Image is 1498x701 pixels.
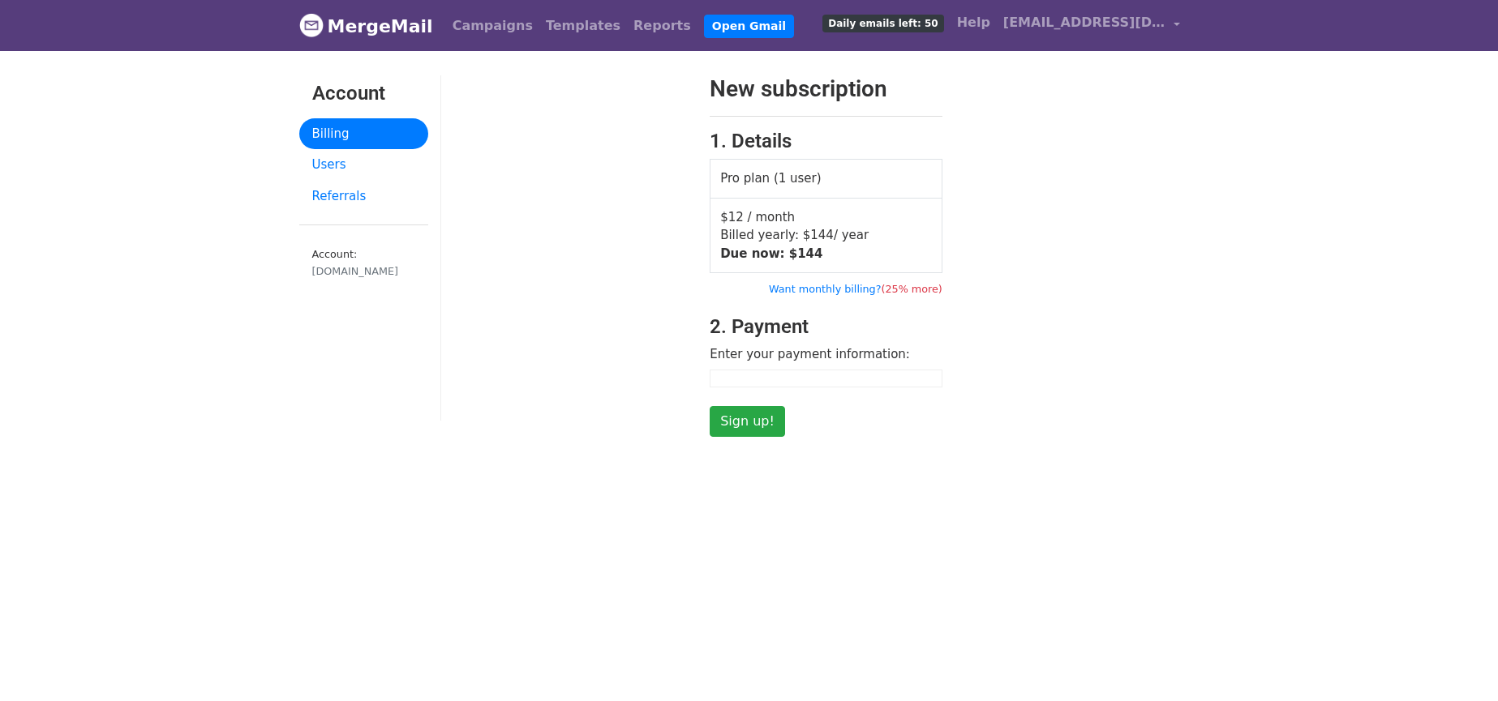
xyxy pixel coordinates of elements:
[704,15,794,38] a: Open Gmail
[710,75,942,103] h2: New subscription
[769,283,942,295] a: Want monthly billing?(25% more)
[710,345,910,364] label: Enter your payment information:
[797,246,822,261] span: 144
[299,9,433,43] a: MergeMail
[710,160,942,199] td: Pro plan (1 user)
[299,149,428,181] a: Users
[710,198,942,273] td: $12 / month Billed yearly: $ / year
[312,263,415,279] div: [DOMAIN_NAME]
[312,82,415,105] h3: Account
[299,13,324,37] img: MergeMail logo
[810,228,834,242] span: 144
[710,130,942,153] h3: 1. Details
[627,10,697,42] a: Reports
[299,118,428,150] a: Billing
[1003,13,1165,32] span: [EMAIL_ADDRESS][DOMAIN_NAME]
[710,406,785,437] input: Sign up!
[951,6,997,39] a: Help
[881,283,942,295] span: (25% more)
[720,246,822,261] strong: Due now: $
[816,6,950,39] a: Daily emails left: 50
[822,15,943,32] span: Daily emails left: 50
[299,181,428,212] a: Referrals
[446,10,539,42] a: Campaigns
[539,10,627,42] a: Templates
[997,6,1187,45] a: [EMAIL_ADDRESS][DOMAIN_NAME]
[710,315,942,339] h3: 2. Payment
[312,248,415,279] small: Account:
